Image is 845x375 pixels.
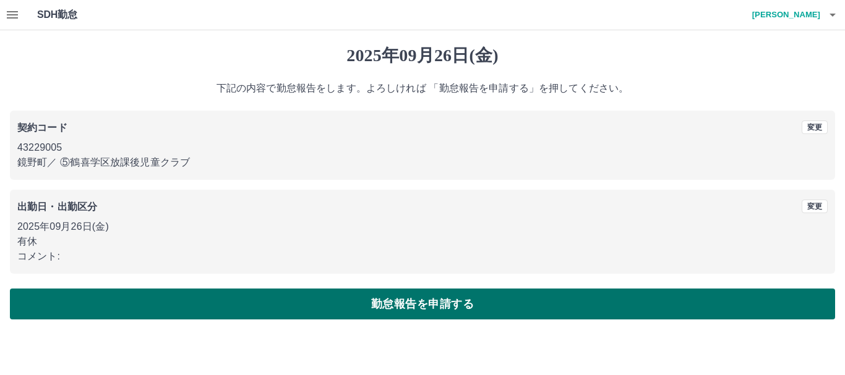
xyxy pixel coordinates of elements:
button: 変更 [802,200,828,213]
p: コメント: [17,249,828,264]
p: 下記の内容で勤怠報告をします。よろしければ 「勤怠報告を申請する」を押してください。 [10,81,835,96]
p: 有休 [17,234,828,249]
b: 出勤日・出勤区分 [17,201,97,212]
p: 鏡野町 ／ ⑤鶴喜学区放課後児童クラブ [17,155,828,170]
button: 変更 [802,120,828,134]
p: 2025年09月26日(金) [17,219,828,234]
button: 勤怠報告を申請する [10,289,835,319]
b: 契約コード [17,122,67,133]
p: 43229005 [17,140,828,155]
h1: 2025年09月26日(金) [10,45,835,66]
